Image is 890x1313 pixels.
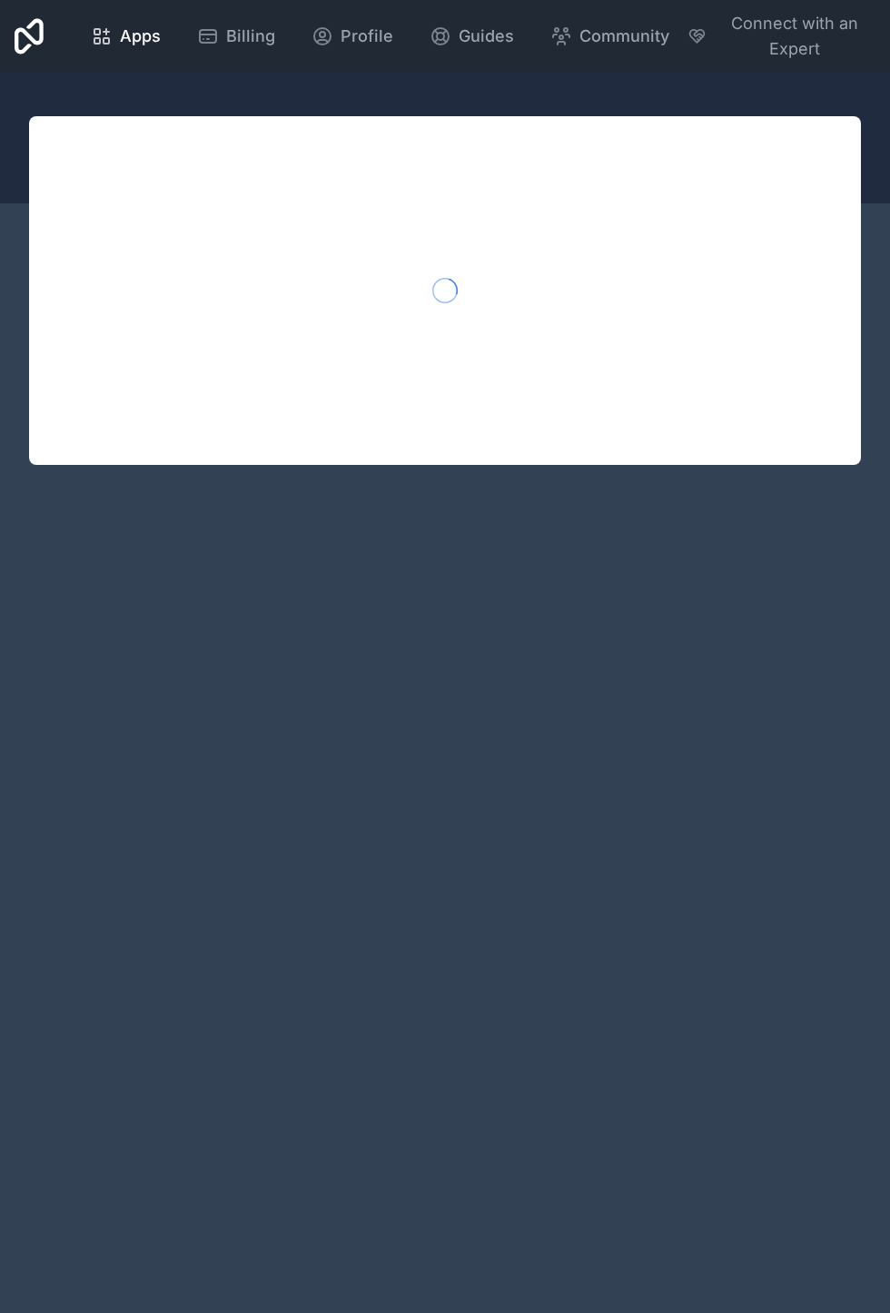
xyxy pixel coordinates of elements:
[120,24,161,49] span: Apps
[183,16,290,56] a: Billing
[226,24,275,49] span: Billing
[536,16,684,56] a: Community
[415,16,529,56] a: Guides
[579,24,669,49] span: Community
[687,11,875,62] button: Connect with an Expert
[297,16,408,56] a: Profile
[341,24,393,49] span: Profile
[76,16,175,56] a: Apps
[459,24,514,49] span: Guides
[714,11,875,62] span: Connect with an Expert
